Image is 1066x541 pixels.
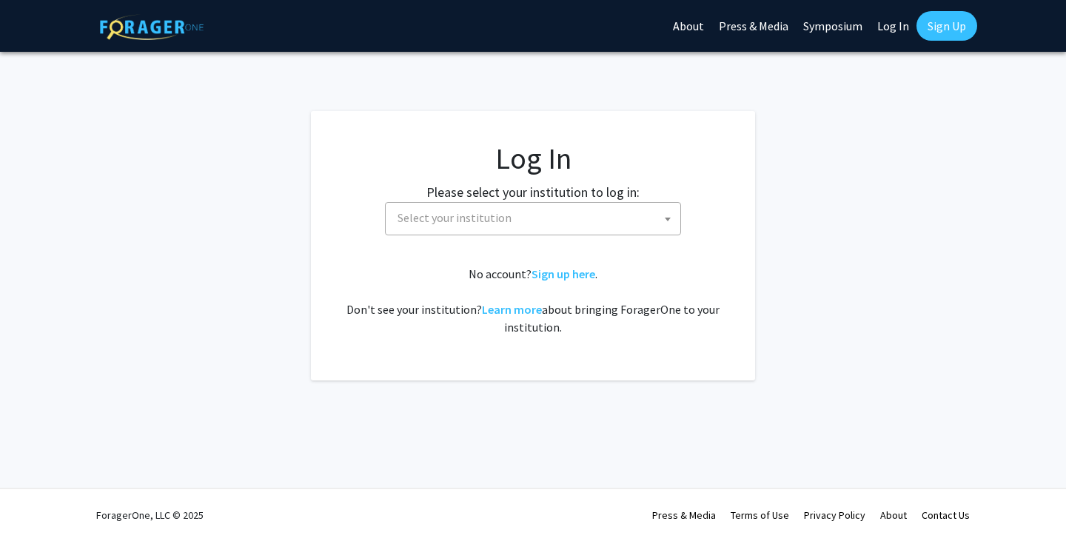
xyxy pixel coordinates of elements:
label: Please select your institution to log in: [426,182,640,202]
span: Select your institution [392,203,680,233]
span: Select your institution [385,202,681,235]
a: Privacy Policy [804,508,865,522]
a: Press & Media [652,508,716,522]
a: Contact Us [922,508,970,522]
a: Terms of Use [731,508,789,522]
a: Learn more about bringing ForagerOne to your institution [482,302,542,317]
span: Select your institution [398,210,512,225]
h1: Log In [341,141,725,176]
a: About [880,508,907,522]
img: ForagerOne Logo [100,14,204,40]
div: ForagerOne, LLC © 2025 [96,489,204,541]
a: Sign up here [532,266,595,281]
a: Sign Up [916,11,977,41]
div: No account? . Don't see your institution? about bringing ForagerOne to your institution. [341,265,725,336]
